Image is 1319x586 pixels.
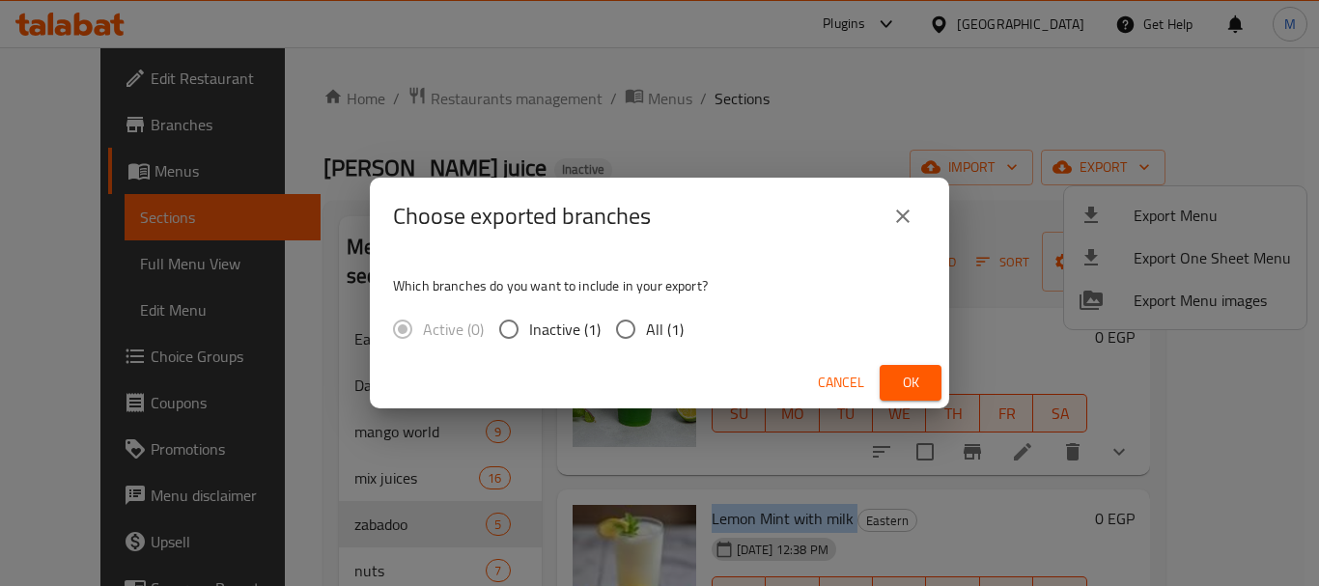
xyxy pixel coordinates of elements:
[895,371,926,395] span: Ok
[423,318,484,341] span: Active (0)
[393,276,926,295] p: Which branches do you want to include in your export?
[393,201,651,232] h2: Choose exported branches
[880,365,941,401] button: Ok
[810,365,872,401] button: Cancel
[646,318,684,341] span: All (1)
[818,371,864,395] span: Cancel
[529,318,601,341] span: Inactive (1)
[880,193,926,239] button: close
